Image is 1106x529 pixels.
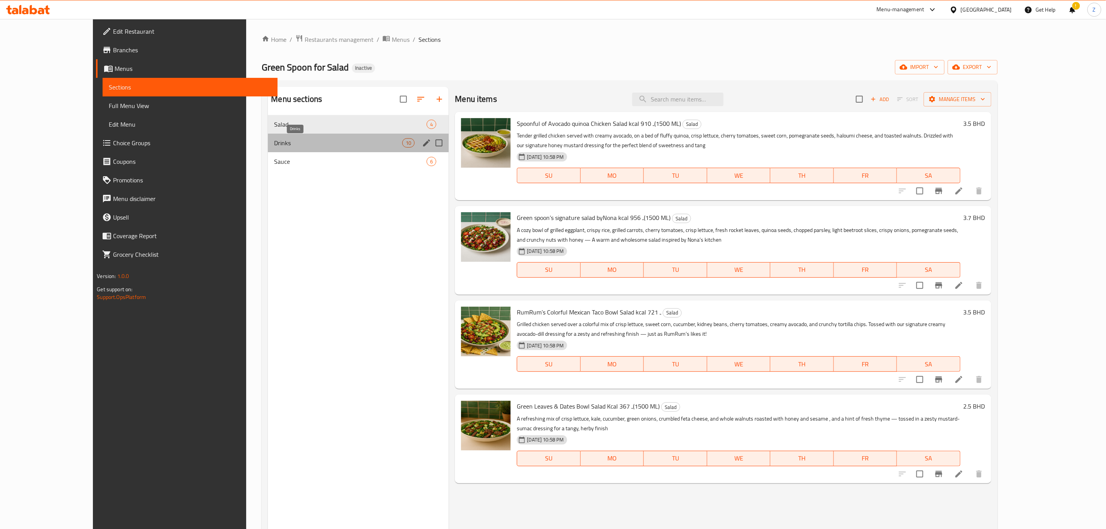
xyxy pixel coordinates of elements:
[954,281,964,290] a: Edit menu item
[524,436,567,443] span: [DATE] 10:58 PM
[954,469,964,479] a: Edit menu item
[929,465,948,483] button: Branch-specific-item
[97,292,146,302] a: Support.OpsPlatform
[924,92,991,106] button: Manage items
[707,262,770,278] button: WE
[96,208,278,227] a: Upsell
[672,214,691,223] span: Salad
[895,60,945,74] button: import
[964,118,985,129] h6: 3.5 BHD
[96,152,278,171] a: Coupons
[929,276,948,295] button: Branch-specific-item
[632,93,724,106] input: search
[672,214,691,223] div: Salad
[770,356,833,372] button: TH
[954,375,964,384] a: Edit menu item
[268,152,449,171] div: Sauce6
[584,359,641,370] span: MO
[113,231,271,240] span: Coverage Report
[109,82,271,92] span: Sections
[517,212,670,223] span: Green spoon’s signature salad byNona kcal ـ 956(1500 ML)
[970,182,988,200] button: delete
[897,262,960,278] button: SA
[113,27,271,36] span: Edit Restaurant
[352,64,375,73] div: Inactive
[897,451,960,466] button: SA
[581,451,644,466] button: MO
[644,168,707,183] button: TU
[352,65,375,71] span: Inactive
[954,186,964,196] a: Edit menu item
[964,212,985,223] h6: 3.7 BHD
[584,170,641,181] span: MO
[430,90,449,108] button: Add section
[268,134,449,152] div: Drinks10edit
[834,451,897,466] button: FR
[418,35,441,44] span: Sections
[897,168,960,183] button: SA
[682,120,701,129] div: Salad
[96,41,278,59] a: Branches
[96,189,278,208] a: Menu disclaimer
[837,359,894,370] span: FR
[644,356,707,372] button: TU
[392,35,410,44] span: Menus
[96,22,278,41] a: Edit Restaurant
[584,264,641,275] span: MO
[97,284,132,294] span: Get support on:
[109,101,271,110] span: Full Menu View
[892,93,924,105] span: Select section first
[517,131,960,150] p: Tender grilled chicken served with creamy avocado, on a bed of fluffy quinoa، crisp lettuce, cher...
[851,91,868,107] span: Select section
[517,306,661,318] span: RumRum’s Colorful Mexican Taco Bowl Salad kcal ـ 721
[517,451,580,466] button: SU
[295,34,374,45] a: Restaurants management
[113,250,271,259] span: Grocery Checklist
[773,264,830,275] span: TH
[661,402,680,412] div: Salad
[644,451,707,466] button: TU
[948,60,998,74] button: export
[96,227,278,245] a: Coverage Report
[520,359,577,370] span: SU
[970,370,988,389] button: delete
[517,225,960,245] p: A cozy bowl of grilled eggplant, crispy rice, grilled carrots, cherry tomatoes, crisp lettuce, fr...
[707,356,770,372] button: WE
[274,120,427,129] div: Salad
[900,359,957,370] span: SA
[96,245,278,264] a: Grocery Checklist
[113,194,271,203] span: Menu disclaimer
[663,308,681,317] span: Salad
[403,139,414,147] span: 10
[97,271,116,281] span: Version:
[912,183,928,199] span: Select to update
[901,62,938,72] span: import
[517,400,660,412] span: Green Leaves & Dates Bowl Salad Kcal ـ 367(1500 ML)
[710,359,767,370] span: WE
[912,371,928,388] span: Select to update
[382,34,410,45] a: Menus
[930,94,985,104] span: Manage items
[837,170,894,181] span: FR
[524,342,567,349] span: [DATE] 10:58 PM
[868,93,892,105] span: Add item
[96,59,278,78] a: Menus
[837,453,894,464] span: FR
[413,35,415,44] li: /
[683,120,701,129] span: Salad
[520,264,577,275] span: SU
[517,319,960,339] p: Grilled chicken served over a colorful mix of crisp lettuce, sweet corn, cucumber, kidney beans, ...
[581,168,644,183] button: MO
[581,262,644,278] button: MO
[773,170,830,181] span: TH
[461,401,511,450] img: Green Leaves & Dates Bowl Salad Kcal ـ 367(1500 ML)
[113,213,271,222] span: Upsell
[912,466,928,482] span: Select to update
[427,158,436,165] span: 6
[837,264,894,275] span: FR
[427,121,436,128] span: 4
[274,157,427,166] span: Sauce
[103,78,278,96] a: Sections
[710,453,767,464] span: WE
[517,118,681,129] span: Spoonful of Avocado quinoa Chicken Salad kcal ـ 910(1500 ML)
